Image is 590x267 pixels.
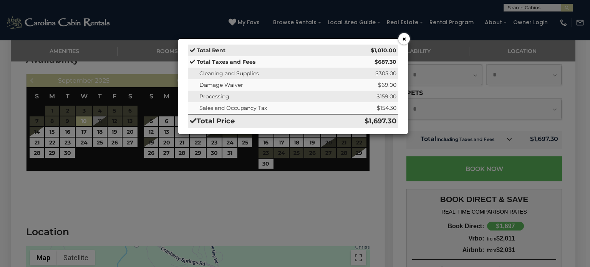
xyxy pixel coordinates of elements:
[199,104,267,111] span: Sales and Occupancy Tax
[197,58,255,65] strong: Total Taxes and Fees
[188,114,334,128] td: Total Price
[199,70,259,77] span: Cleaning and Supplies
[334,68,398,79] td: $305.00
[197,47,225,54] strong: Total Rent
[398,33,410,45] button: ×
[375,58,396,65] strong: $687.30
[334,79,398,91] td: $69.00
[334,114,398,128] td: $1,697.30
[199,93,229,100] span: Processing
[334,91,398,102] td: $159.00
[199,81,243,88] span: Damage Waiver
[371,47,396,54] strong: $1,010.00
[334,102,398,114] td: $154.30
